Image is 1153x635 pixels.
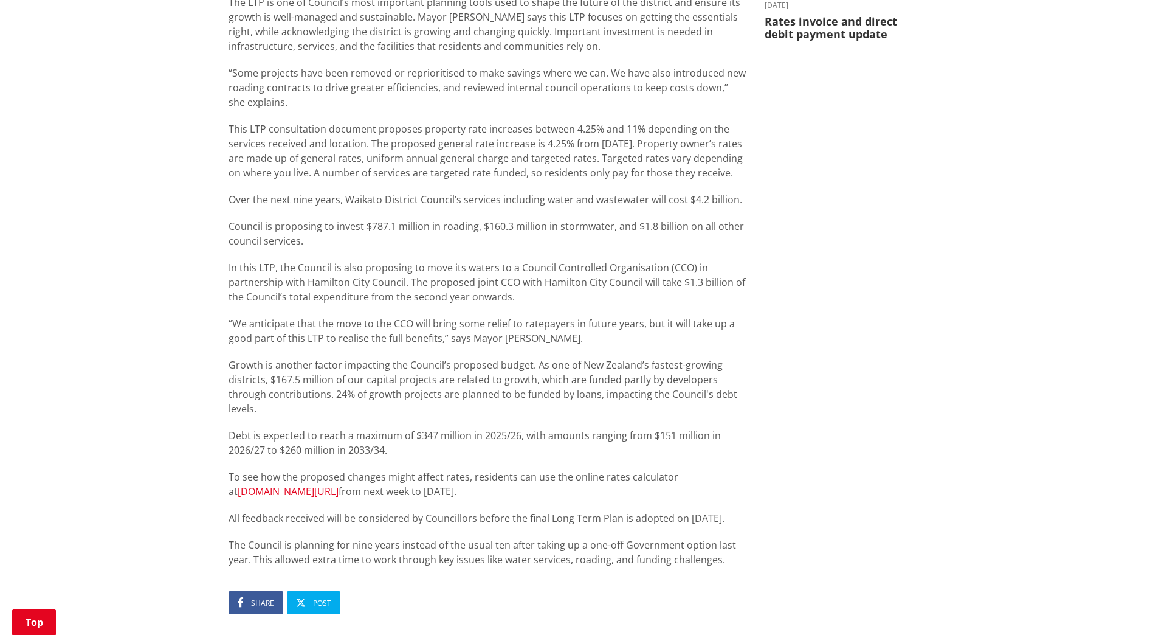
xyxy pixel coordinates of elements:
a: [DOMAIN_NAME][URL] [238,485,339,498]
iframe: Messenger Launcher [1097,584,1141,628]
span: Share [251,598,274,608]
p: Growth is another factor impacting the Council’s proposed budget. As one of New Zealand’s fastest... [229,358,746,416]
p: “We anticipate that the move to the CCO will bring some relief to ratepayers in future years, but... [229,316,746,345]
a: Post [287,591,340,614]
a: Top [12,609,56,635]
p: This LTP consultation document proposes property rate increases between 4.25% and 11% depending o... [229,122,746,180]
a: Share [229,591,283,614]
p: Over the next nine years, Waikato District Council’s services including water and wastewater will... [229,192,746,207]
p: In this LTP, the Council is also proposing to move its waters to a Council Controlled Organisatio... [229,260,746,304]
p: Debt is expected to reach a maximum of $347 million in 2025/26, with amounts ranging from $151 mi... [229,428,746,457]
p: To see how the proposed changes might affect rates, residents can use the online rates calculator... [229,470,746,499]
p: All feedback received will be considered by Councillors before the final Long Term Plan is adopte... [229,511,746,526]
span: Post [313,598,331,608]
p: The Council is planning for nine years instead of the usual ten after taking up a one-off Governm... [229,538,746,567]
time: [DATE] [765,2,925,9]
p: “Some projects have been removed or reprioritised to make savings where we can. We have also intr... [229,66,746,109]
h3: Rates invoice and direct debit payment update [765,15,925,41]
p: Council is proposing to invest $787.1 million in roading, $160.3 million in stormwater, and $1.8 ... [229,219,746,248]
